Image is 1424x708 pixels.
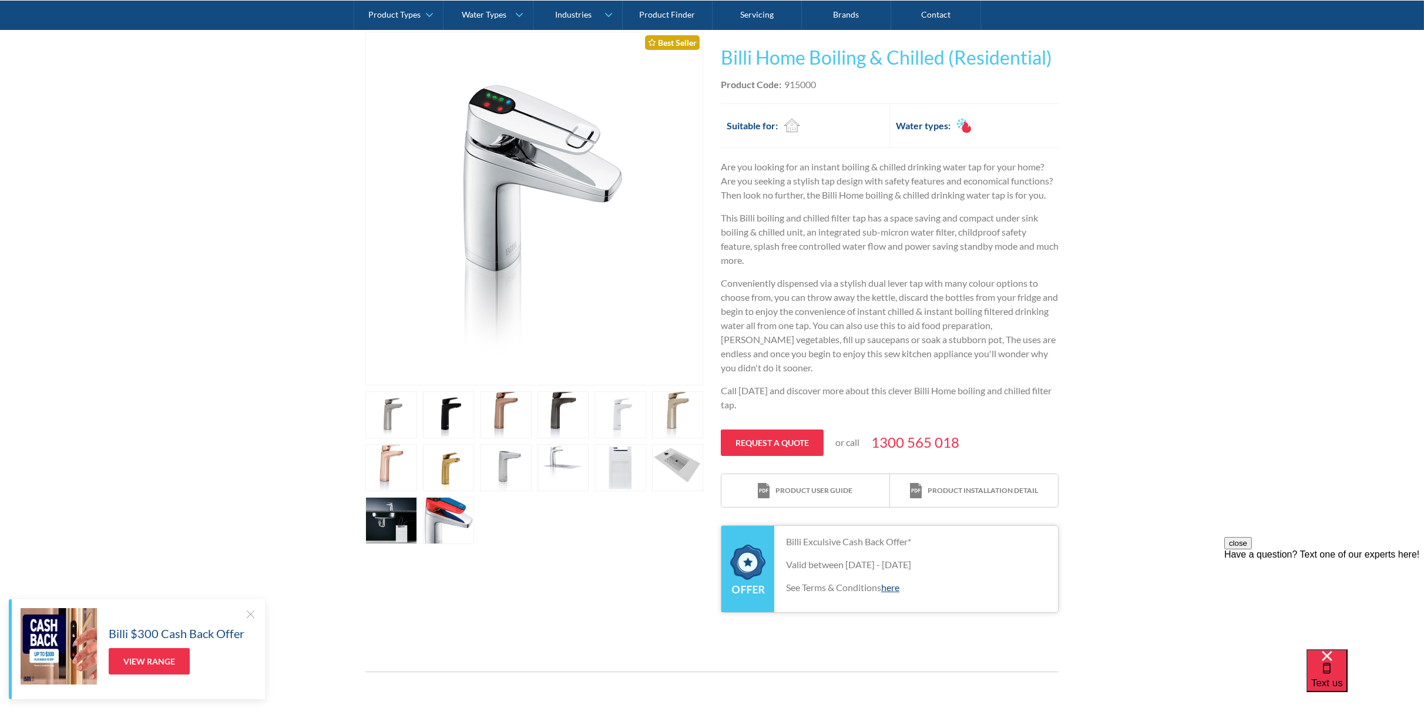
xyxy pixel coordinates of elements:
[721,474,889,508] a: print iconProduct user guide
[652,444,704,491] a: open lightbox
[721,211,1059,267] p: This Billi boiling and chilled filter tap has a space saving and compact under sink boiling & chi...
[365,32,703,385] a: open lightbox
[555,9,592,19] div: Industries
[786,535,1046,549] p: Billi Exculsive Cash Back Offer*
[423,444,475,491] a: open lightbox
[881,582,899,593] a: here
[721,276,1059,375] p: Conveniently dispensed via a stylish dual lever tap with many colour options to choose from, you ...
[871,432,959,453] a: 1300 565 018
[1307,649,1424,708] iframe: podium webchat widget bubble
[786,581,1046,595] p: See Terms & Conditions
[727,119,778,133] h2: Suitable for:
[365,497,417,544] a: open lightbox
[910,483,922,499] img: print icon
[721,43,1059,72] h1: Billi Home Boiling & Chilled (Residential)
[480,391,532,438] a: open lightbox
[835,435,859,449] p: or call
[538,444,589,491] a: open lightbox
[890,474,1058,508] a: print iconProduct installation detail
[1224,537,1424,664] iframe: podium webchat widget prompt
[721,384,1059,412] p: Call [DATE] and discover more about this clever Billi Home boiling and chilled filter tap.
[368,9,421,19] div: Product Types
[928,485,1038,496] div: Product installation detail
[786,558,1046,572] p: Valid between [DATE] - [DATE]
[418,32,651,385] img: Billi Home Boiling & Chilled (Residential)
[462,9,506,19] div: Water Types
[652,391,704,438] a: open lightbox
[21,608,97,684] img: Billi $300 Cash Back Offer
[896,119,951,133] h2: Water types:
[784,78,816,92] div: 915000
[480,444,532,491] a: open lightbox
[423,391,475,438] a: open lightbox
[365,391,417,438] a: open lightbox
[758,483,770,499] img: print icon
[595,391,646,438] a: open lightbox
[109,625,244,642] h5: Billi $300 Cash Back Offer
[645,35,700,50] div: Best Seller
[775,485,852,496] div: Product user guide
[365,444,417,491] a: open lightbox
[595,444,646,491] a: open lightbox
[721,430,824,456] a: Request a quote
[721,79,781,90] strong: Product Code:
[721,160,1059,202] p: Are you looking for an instant boiling & chilled drinking water tap for your home? Are you seekin...
[538,391,589,438] a: open lightbox
[730,545,765,594] img: offer badge
[109,648,190,675] a: View Range
[423,497,475,544] a: open lightbox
